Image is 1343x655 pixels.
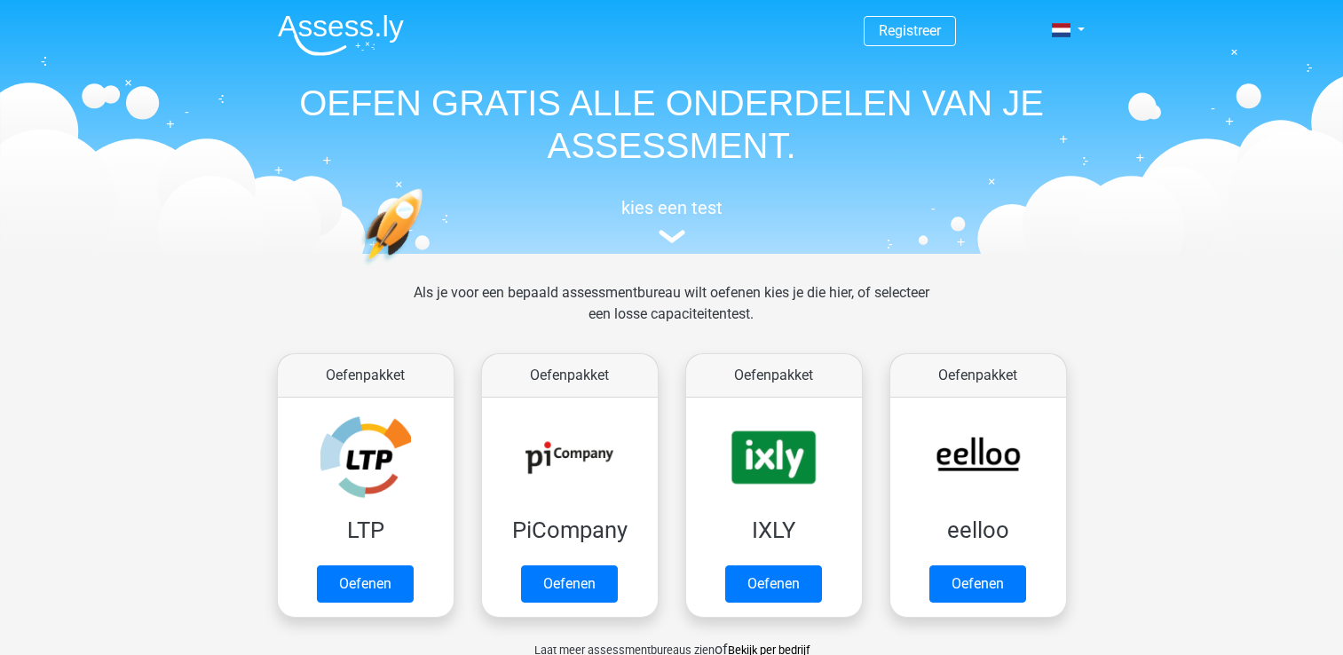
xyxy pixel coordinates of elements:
[879,22,941,39] a: Registreer
[361,188,492,349] img: oefenen
[317,565,414,603] a: Oefenen
[278,14,404,56] img: Assessly
[725,565,822,603] a: Oefenen
[929,565,1026,603] a: Oefenen
[264,82,1080,167] h1: OEFEN GRATIS ALLE ONDERDELEN VAN JE ASSESSMENT.
[399,282,944,346] div: Als je voor een bepaald assessmentbureau wilt oefenen kies je die hier, of selecteer een losse ca...
[264,197,1080,244] a: kies een test
[659,230,685,243] img: assessment
[264,197,1080,218] h5: kies een test
[521,565,618,603] a: Oefenen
